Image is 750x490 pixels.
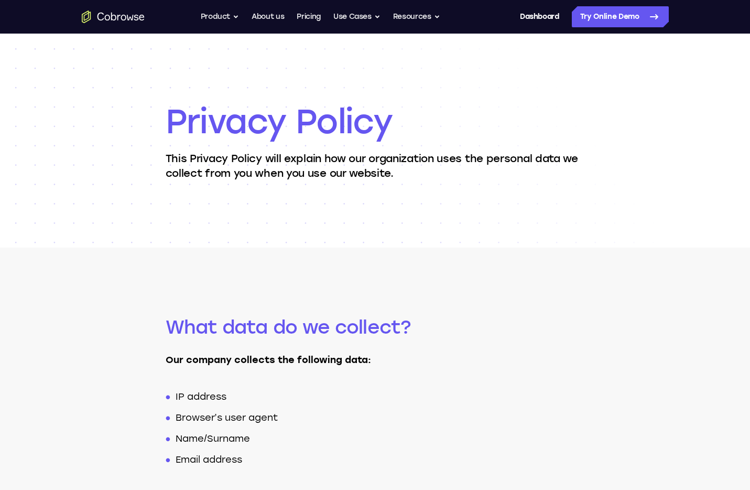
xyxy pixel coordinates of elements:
[176,426,585,447] li: Name/Surname
[166,315,585,340] h2: What data do we collect?
[166,101,585,143] h1: Privacy Policy
[201,6,240,27] button: Product
[520,6,559,27] a: Dashboard
[572,6,669,27] a: Try Online Demo
[82,10,145,23] a: Go to the home page
[176,384,585,405] li: IP address
[176,405,585,426] li: Browser’s user agent
[166,354,371,366] strong: Our company collects the following data:
[297,6,321,27] a: Pricing
[166,151,585,180] p: This Privacy Policy will explain how our organization uses the personal data we collect from you ...
[176,447,585,468] li: Email address
[333,6,381,27] button: Use Cases
[252,6,284,27] a: About us
[393,6,440,27] button: Resources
